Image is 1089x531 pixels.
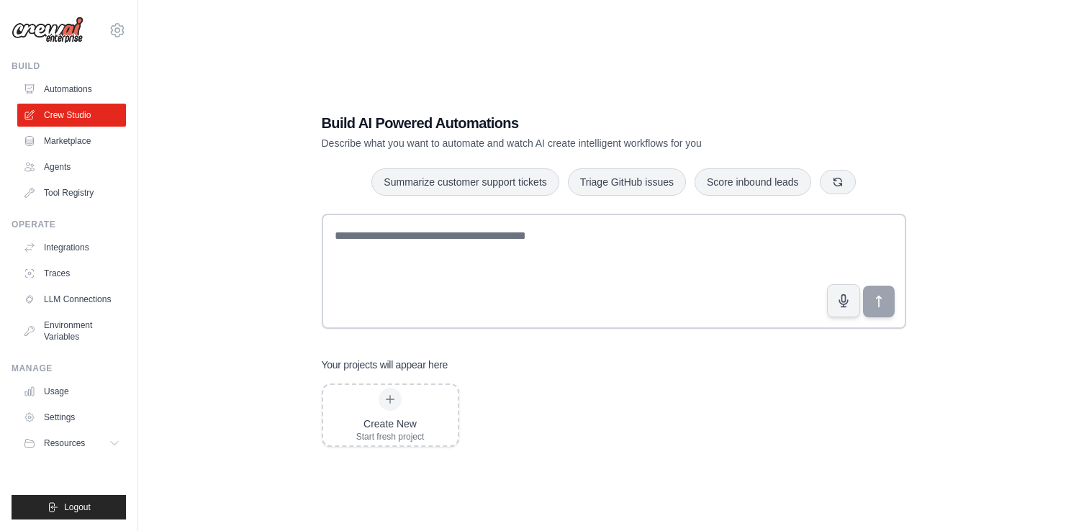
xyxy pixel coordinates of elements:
[17,78,126,101] a: Automations
[12,495,126,519] button: Logout
[12,17,83,44] img: Logo
[17,288,126,311] a: LLM Connections
[44,437,85,449] span: Resources
[12,60,126,72] div: Build
[17,181,126,204] a: Tool Registry
[322,358,448,372] h3: Your projects will appear here
[17,262,126,285] a: Traces
[17,380,126,403] a: Usage
[322,113,805,133] h1: Build AI Powered Automations
[820,170,856,194] button: Get new suggestions
[64,501,91,513] span: Logout
[17,155,126,178] a: Agents
[568,168,686,196] button: Triage GitHub issues
[17,314,126,348] a: Environment Variables
[17,406,126,429] a: Settings
[371,168,559,196] button: Summarize customer support tickets
[356,417,425,431] div: Create New
[17,130,126,153] a: Marketplace
[12,219,126,230] div: Operate
[322,136,805,150] p: Describe what you want to automate and watch AI create intelligent workflows for you
[17,432,126,455] button: Resources
[12,363,126,374] div: Manage
[17,236,126,259] a: Integrations
[695,168,811,196] button: Score inbound leads
[356,431,425,442] div: Start fresh project
[17,104,126,127] a: Crew Studio
[827,284,860,317] button: Click to speak your automation idea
